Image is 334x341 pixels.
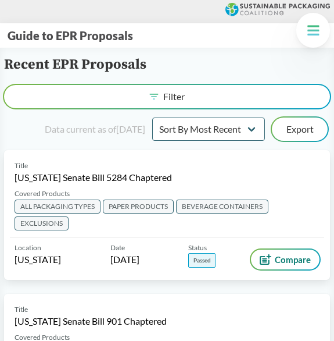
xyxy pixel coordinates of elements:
h2: Recent EPR Proposals [4,57,316,73]
span: Status [188,243,207,253]
span: [US_STATE] [15,253,61,266]
button: Guide to EPR Proposals [4,28,137,43]
span: Compare [275,255,311,264]
button: Export [272,118,328,141]
div: Data current as of [DATE] [45,122,145,136]
span: Title [15,161,28,171]
span: Filter [163,92,185,101]
span: [US_STATE] Senate Bill 901 Chaptered [15,315,167,328]
span: PAPER PRODUCTS [103,200,174,214]
span: [US_STATE] Senate Bill 5284 Chaptered [15,171,172,184]
span: EXCLUSIONS [15,216,69,230]
button: Compare [251,250,319,269]
span: ALL PACKAGING TYPES [15,200,100,214]
span: Location [15,243,41,253]
span: Covered Products [15,189,70,199]
span: Date [110,243,125,253]
button: Filter [4,85,330,108]
span: [DATE] [110,253,139,266]
span: BEVERAGE CONTAINERS [176,200,268,214]
span: Passed [188,253,216,268]
span: Title [15,304,28,315]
